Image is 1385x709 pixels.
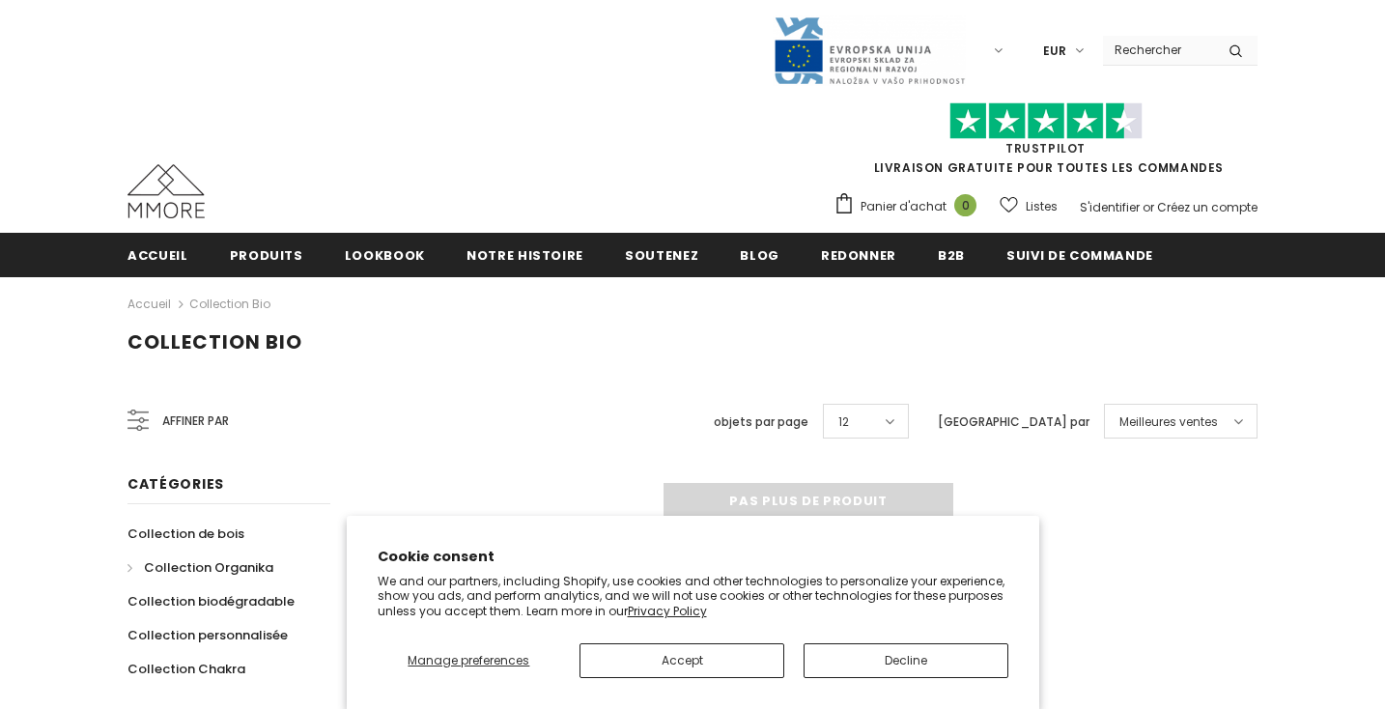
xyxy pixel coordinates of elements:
[938,246,965,265] span: B2B
[740,233,779,276] a: Blog
[821,246,896,265] span: Redonner
[838,412,849,432] span: 12
[804,643,1008,678] button: Decline
[1080,199,1140,215] a: S'identifier
[821,233,896,276] a: Redonner
[127,652,245,686] a: Collection Chakra
[162,411,229,432] span: Affiner par
[408,652,529,668] span: Manage preferences
[628,603,707,619] a: Privacy Policy
[773,42,966,58] a: Javni Razpis
[1103,36,1214,64] input: Search Site
[127,551,273,584] a: Collection Organika
[189,296,270,312] a: Collection Bio
[127,474,224,494] span: Catégories
[127,660,245,678] span: Collection Chakra
[1143,199,1154,215] span: or
[127,618,288,652] a: Collection personnalisée
[127,525,244,543] span: Collection de bois
[938,233,965,276] a: B2B
[954,194,976,216] span: 0
[345,246,425,265] span: Lookbook
[834,192,986,221] a: Panier d'achat 0
[861,197,947,216] span: Panier d'achat
[127,328,302,355] span: Collection Bio
[579,643,784,678] button: Accept
[834,111,1258,176] span: LIVRAISON GRATUITE POUR TOUTES LES COMMANDES
[466,246,583,265] span: Notre histoire
[127,517,244,551] a: Collection de bois
[1043,42,1066,61] span: EUR
[1006,246,1153,265] span: Suivi de commande
[127,233,188,276] a: Accueil
[377,643,560,678] button: Manage preferences
[127,164,205,218] img: Cas MMORE
[127,626,288,644] span: Collection personnalisée
[1006,233,1153,276] a: Suivi de commande
[378,547,1008,567] h2: Cookie consent
[144,558,273,577] span: Collection Organika
[949,102,1143,140] img: Faites confiance aux étoiles pilotes
[466,233,583,276] a: Notre histoire
[773,15,966,86] img: Javni Razpis
[127,246,188,265] span: Accueil
[230,246,303,265] span: Produits
[1005,140,1086,156] a: TrustPilot
[1119,412,1218,432] span: Meilleures ventes
[127,584,295,618] a: Collection biodégradable
[938,412,1089,432] label: [GEOGRAPHIC_DATA] par
[345,233,425,276] a: Lookbook
[127,293,171,316] a: Accueil
[378,574,1008,619] p: We and our partners, including Shopify, use cookies and other technologies to personalize your ex...
[127,592,295,610] span: Collection biodégradable
[1000,189,1058,223] a: Listes
[625,246,698,265] span: soutenez
[230,233,303,276] a: Produits
[714,412,808,432] label: objets par page
[1026,197,1058,216] span: Listes
[740,246,779,265] span: Blog
[625,233,698,276] a: soutenez
[1157,199,1258,215] a: Créez un compte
